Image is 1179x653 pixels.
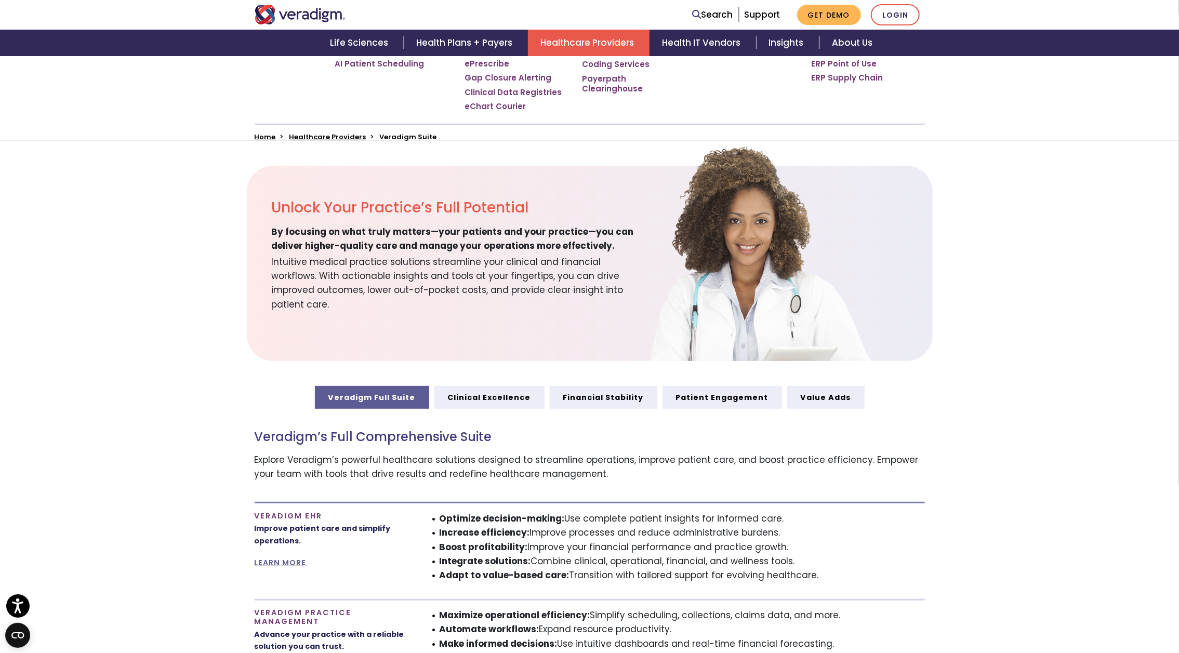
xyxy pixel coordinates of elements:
li: Improve processes and reduce administrative burdens. [439,526,925,540]
iframe: Drift Chat Widget [979,578,1167,641]
a: Clinical Data Registries [465,87,562,98]
a: About Us [819,30,885,56]
a: Search [693,8,733,22]
strong: Boost profitability: [439,541,527,553]
strong: Adapt to value-based care: [439,569,569,581]
a: eChart Courier [465,101,526,112]
a: Life Sciences [317,30,404,56]
h3: Veradigm’s Full Comprehensive Suite [255,430,925,445]
a: AI Patient Scheduling [335,59,425,69]
p: Explore Veradigm’s powerful healthcare solutions designed to streamline operations, improve patie... [255,453,925,481]
a: Home [255,132,276,142]
img: Veradigm logo [255,5,346,24]
a: Support [744,8,780,21]
h4: Veradigm EHR [255,512,410,521]
a: Health Plans + Payers [404,30,528,56]
li: Expand resource productivity. [439,622,925,636]
p: Improve patient care and simplify operations. [255,523,410,547]
strong: Increase efficiency: [439,526,529,539]
a: Financial Stability [550,386,657,409]
h4: Veradigm Practice Management [255,608,410,627]
p: Advance your practice with a reliable solution you can trust. [255,629,410,652]
a: Patient Engagement [663,386,782,409]
a: Value Adds [787,386,865,409]
strong: Optimize decision-making: [439,512,564,525]
li: Simplify scheduling, collections, claims data, and more. [439,608,925,622]
strong: Make informed decisions: [439,637,557,650]
h2: Unlock Your Practice’s Full Potential [272,199,647,217]
a: ePrescribe [465,59,510,69]
a: Payerpath Clearinghouse [582,74,673,94]
a: Veradigm Full Suite [315,386,429,409]
li: Combine clinical, operational, financial, and wellness tools. [439,554,925,568]
a: Login [871,4,920,25]
a: Health IT Vendors [650,30,756,56]
span: By focusing on what truly matters—your patients and your practice—you can deliver higher-quality ... [272,225,647,253]
button: Open CMP widget [5,623,30,648]
a: Coding Services [582,59,650,70]
strong: Maximize operational efficiency: [439,609,590,621]
strong: Automate workflows: [439,623,539,635]
a: Healthcare Providers [528,30,650,56]
img: solution-provider-potential.png [628,145,888,361]
strong: Integrate solutions: [439,555,531,567]
a: LEARN MORE [255,557,307,568]
a: ERP Supply Chain [811,73,883,83]
li: Use intuitive dashboards and real-time financial forecasting. [439,637,925,651]
a: ERP Point of Use [811,59,877,69]
li: Improve your financial performance and practice growth. [439,540,925,554]
a: Insights [757,30,819,56]
li: Transition with tailored support for evolving healthcare. [439,568,925,582]
a: Get Demo [797,5,861,25]
a: Healthcare Providers [289,132,366,142]
span: Intuitive medical practice solutions streamline your clinical and financial workflows. With actio... [272,253,647,312]
a: Clinical Excellence [434,386,545,409]
a: Gap Closure Alerting [465,73,552,83]
li: Use complete patient insights for informed care. [439,512,925,526]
